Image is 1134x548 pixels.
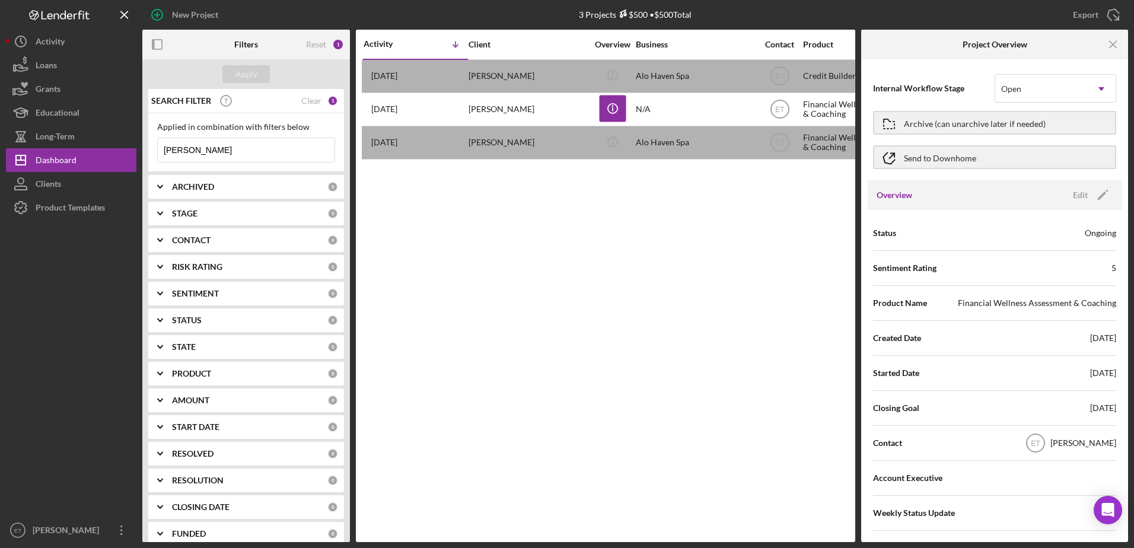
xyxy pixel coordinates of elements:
span: Account Executive [873,472,942,484]
button: Apply [222,65,270,83]
div: 0 [327,208,338,219]
b: Project Overview [963,40,1027,49]
div: Dashboard [36,148,77,175]
span: Started Date [873,367,919,379]
b: FUNDED [172,529,206,539]
div: Send to Downhome [904,146,976,168]
div: New Project [172,3,218,27]
a: Activity [6,30,136,53]
div: [DATE] [1090,367,1116,379]
div: Reset [306,40,326,49]
button: Loans [6,53,136,77]
div: 0 [327,422,338,432]
div: Alo Haven Spa [636,60,754,92]
text: ET [775,106,785,114]
text: ET [775,72,785,81]
div: $500 [616,9,648,20]
span: Contact [873,437,902,449]
b: STATUS [172,316,202,325]
div: 0 [327,235,338,246]
div: 0 [327,288,338,299]
b: ARCHIVED [172,182,214,192]
button: Export [1061,3,1128,27]
div: [DATE] [1090,332,1116,344]
div: 1 [332,39,344,50]
span: Status [873,227,896,239]
div: Export [1073,3,1098,27]
span: Closing Goal [873,402,919,414]
span: Weekly Status Update [873,507,955,519]
div: Loans [36,53,57,80]
time: 2024-10-18 02:48 [371,138,397,147]
div: Credit Builder Secured Savings [803,60,922,92]
div: [PERSON_NAME] [1050,437,1116,449]
div: Financial Wellness Assessment & Coaching [958,297,1116,309]
time: 2025-09-17 14:49 [371,71,397,81]
b: RESOLUTION [172,476,224,485]
button: Edit [1066,186,1113,204]
div: Clear [301,96,321,106]
div: 0 [327,368,338,379]
b: STAGE [172,209,198,218]
div: 0 [327,448,338,459]
b: START DATE [172,422,219,432]
div: 0 [327,262,338,272]
text: ET [1031,439,1040,448]
div: Client [469,40,587,49]
div: [PERSON_NAME] [30,518,107,545]
div: [DATE] [1090,402,1116,414]
div: [PERSON_NAME] [469,94,587,125]
div: Business [636,40,754,49]
span: Internal Workflow Stage [873,82,995,94]
div: N/A [636,94,754,125]
b: Filters [234,40,258,49]
div: 1 [327,95,338,106]
div: Activity [36,30,65,56]
div: 0 [327,528,338,539]
text: ET [775,139,785,147]
div: 0 [327,395,338,406]
b: CONTACT [172,235,211,245]
b: RISK RATING [172,262,222,272]
div: [PERSON_NAME] [469,60,587,92]
button: Grants [6,77,136,101]
b: SEARCH FILTER [151,96,211,106]
a: Educational [6,101,136,125]
div: Edit [1073,186,1088,204]
text: ET [14,527,21,534]
b: RESOLVED [172,449,214,458]
button: Send to Downhome [873,145,1116,169]
div: Applied in combination with filters below [157,122,335,132]
span: Product Name [873,297,927,309]
b: STATE [172,342,196,352]
div: 0 [327,315,338,326]
button: Long-Term [6,125,136,148]
div: 0 [327,475,338,486]
a: Clients [6,172,136,196]
button: ET[PERSON_NAME] [6,518,136,542]
div: Open Intercom Messenger [1094,496,1122,524]
div: Archive (can unarchive later if needed) [904,112,1046,133]
div: Financial Wellness Assessment & Coaching [803,94,922,125]
b: PRODUCT [172,369,211,378]
div: 0 [327,342,338,352]
div: Apply [235,65,257,83]
button: Dashboard [6,148,136,172]
div: Ongoing [1085,227,1116,239]
div: Clients [36,172,61,199]
b: AMOUNT [172,396,209,405]
b: SENTIMENT [172,289,219,298]
a: Product Templates [6,196,136,219]
button: New Project [142,3,230,27]
div: Grants [36,77,60,104]
div: Contact [757,40,802,49]
time: 2025-04-08 16:39 [371,104,397,114]
div: Product Templates [36,196,105,222]
b: CLOSING DATE [172,502,230,512]
div: 0 [327,181,338,192]
button: Archive (can unarchive later if needed) [873,111,1116,135]
div: Open [1001,84,1021,94]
